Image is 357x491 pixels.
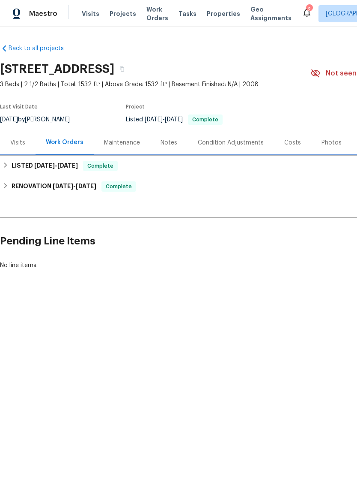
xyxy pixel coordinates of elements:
[34,163,78,169] span: -
[198,139,264,147] div: Condition Adjustments
[84,162,117,170] span: Complete
[145,117,183,123] span: -
[145,117,163,123] span: [DATE]
[161,139,177,147] div: Notes
[104,139,140,147] div: Maintenance
[34,163,55,169] span: [DATE]
[29,9,57,18] span: Maestro
[165,117,183,123] span: [DATE]
[189,117,222,122] span: Complete
[250,5,292,22] span: Geo Assignments
[114,61,130,77] button: Copy Address
[12,181,96,192] h6: RENOVATION
[126,104,145,109] span: Project
[53,183,73,189] span: [DATE]
[10,139,25,147] div: Visits
[146,5,168,22] span: Work Orders
[306,5,312,14] div: 2
[76,183,96,189] span: [DATE]
[110,9,136,18] span: Projects
[46,138,83,147] div: Work Orders
[126,117,223,123] span: Listed
[207,9,240,18] span: Properties
[12,161,78,171] h6: LISTED
[284,139,301,147] div: Costs
[82,9,99,18] span: Visits
[321,139,342,147] div: Photos
[102,182,135,191] span: Complete
[57,163,78,169] span: [DATE]
[178,11,196,17] span: Tasks
[53,183,96,189] span: -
